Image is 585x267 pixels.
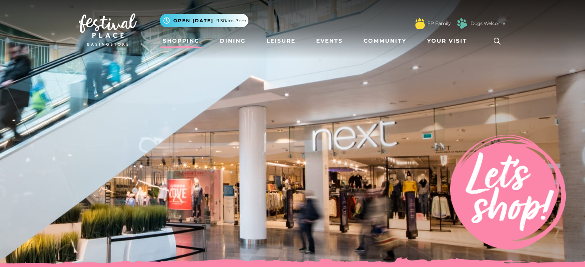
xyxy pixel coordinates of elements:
a: Leisure [263,34,298,48]
a: Dogs Welcome! [471,20,506,27]
a: Community [360,34,409,48]
button: Open [DATE] 9.30am-7pm [160,14,248,27]
a: Your Visit [424,34,474,48]
span: Your Visit [427,37,467,45]
span: 9.30am-7pm [216,17,246,24]
a: FP Family [427,20,451,27]
a: Dining [217,34,249,48]
a: Shopping [160,34,203,48]
a: Events [313,34,346,48]
img: Festival Place Logo [79,13,137,46]
span: Open [DATE] [173,17,213,24]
